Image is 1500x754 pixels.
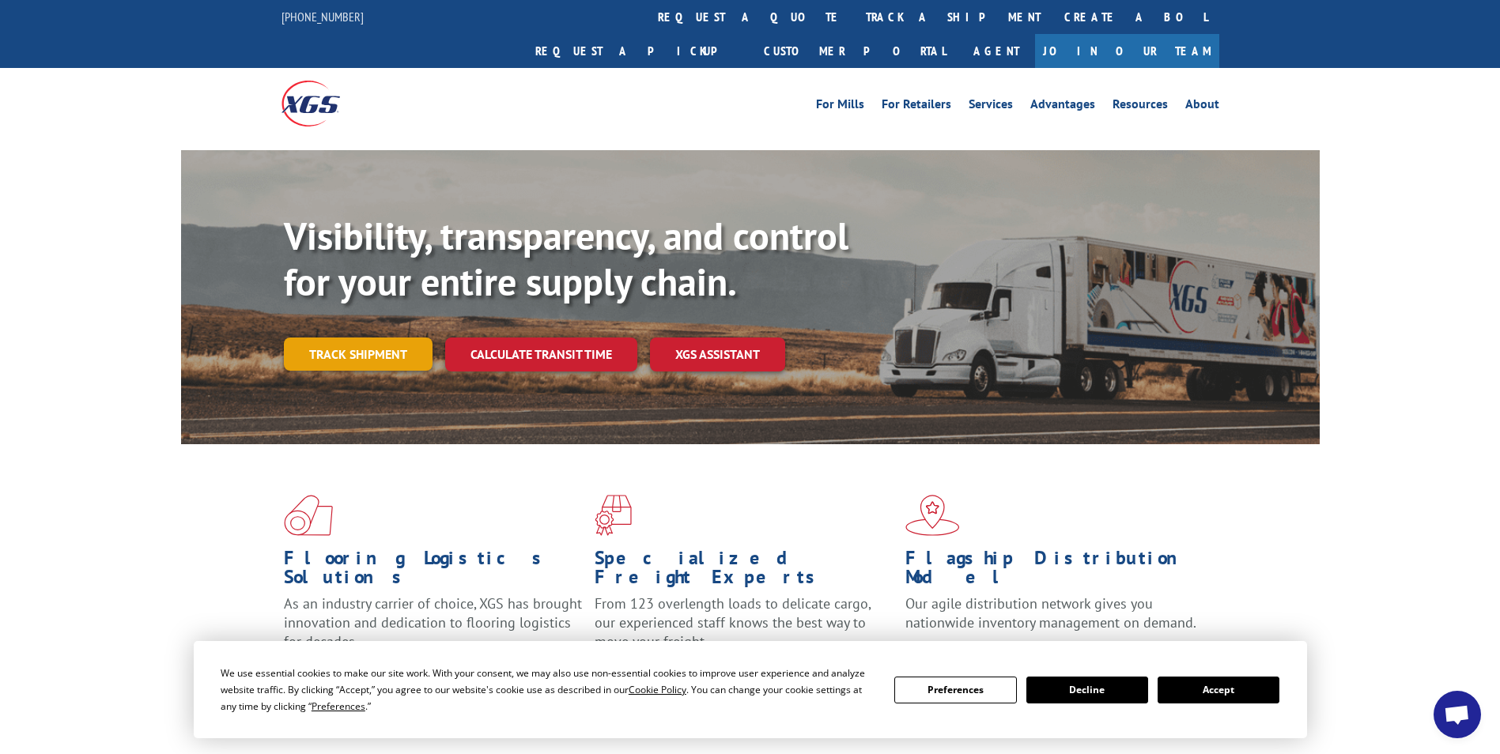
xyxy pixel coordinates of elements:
div: Cookie Consent Prompt [194,641,1307,738]
img: xgs-icon-flagship-distribution-model-red [905,495,960,536]
span: Preferences [312,699,365,713]
a: Track shipment [284,337,433,371]
a: Agent [958,34,1035,68]
button: Decline [1026,677,1148,703]
a: Calculate transit time [445,337,637,371]
a: Customer Portal [752,34,958,68]
div: Open chat [1434,691,1481,738]
span: As an industry carrier of choice, XGS has brought innovation and dedication to flooring logistics... [284,594,582,650]
h1: Flooring Logistics Solutions [284,549,583,594]
a: Advantages [1030,98,1095,115]
img: xgs-icon-focused-on-flooring-red [595,495,632,536]
span: Cookie Policy [629,683,686,696]
h1: Flagship Distribution Model [905,549,1204,594]
a: Services [969,98,1013,115]
a: Resources [1113,98,1168,115]
a: XGS ASSISTANT [650,337,785,371]
img: xgs-icon-total-supply-chain-intelligence-red [284,495,333,536]
p: From 123 overlength loads to delicate cargo, our experienced staff knows the best way to move you... [595,594,894,665]
a: Join Our Team [1035,34,1219,68]
button: Accept [1158,677,1279,703]
a: For Retailers [882,98,951,115]
div: We use essential cookies to make our site work. With your consent, we may also use non-essential ... [221,665,875,714]
b: Visibility, transparency, and control for your entire supply chain. [284,211,848,306]
h1: Specialized Freight Experts [595,549,894,594]
a: For Mills [816,98,864,115]
a: About [1185,98,1219,115]
a: [PHONE_NUMBER] [281,9,364,25]
a: Request a pickup [523,34,752,68]
span: Our agile distribution network gives you nationwide inventory management on demand. [905,594,1196,631]
button: Preferences [894,677,1016,703]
